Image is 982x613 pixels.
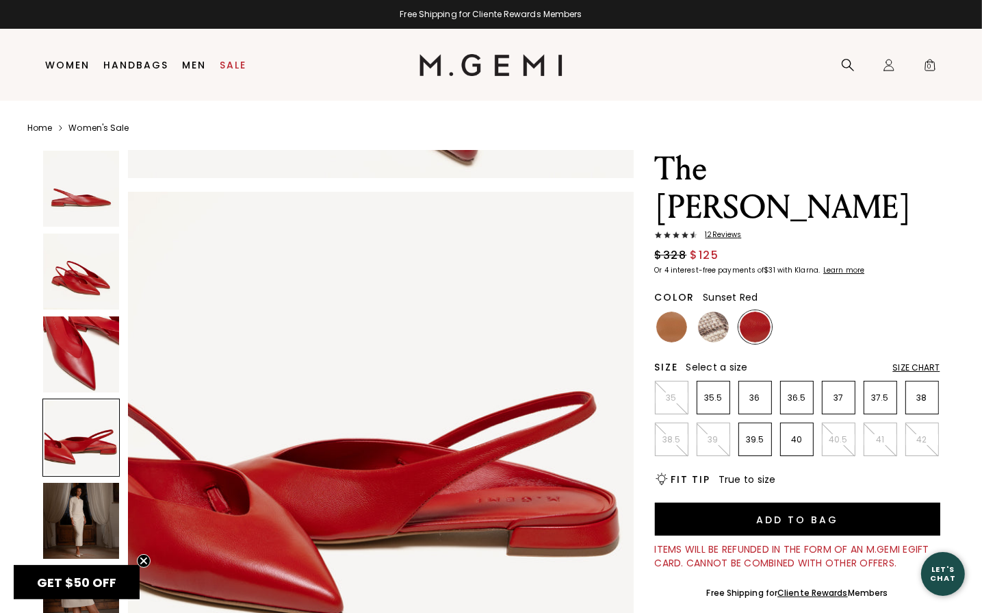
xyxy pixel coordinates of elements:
p: 35 [656,392,688,403]
p: 41 [864,434,896,445]
span: $125 [690,247,719,264]
span: $328 [655,247,687,264]
img: M.Gemi [419,54,563,76]
div: Size Chart [893,362,940,373]
a: Handbags [104,60,169,71]
h2: Color [655,292,695,303]
p: 36 [739,392,771,403]
a: Learn more [822,266,864,275]
img: The Rosanna [43,151,119,227]
a: Sale [220,60,247,71]
a: 12Reviews [655,231,940,242]
img: The Rosanna [43,234,119,310]
a: Cliente Rewards [777,587,848,599]
klarna-placement-style-cta: Learn more [823,265,864,275]
p: 40.5 [823,434,855,445]
p: 40 [781,434,813,445]
p: 39 [697,434,729,445]
img: Multi Python Print [698,312,729,342]
div: Free Shipping for Members [707,588,888,599]
div: Let's Chat [921,565,965,582]
span: 12 Review s [697,231,742,239]
a: Women's Sale [68,123,129,134]
div: GET $50 OFFClose teaser [14,565,140,599]
span: Sunset Red [703,290,758,304]
span: True to size [719,473,776,486]
span: GET $50 OFF [37,574,116,591]
p: 37 [823,392,855,403]
img: The Rosanna [43,483,119,559]
p: 38 [906,392,938,403]
button: Close teaser [137,554,151,568]
p: 42 [906,434,938,445]
p: 37.5 [864,392,896,403]
div: Items will be refunded in the form of an M.Gemi eGift Card. Cannot be combined with other offers. [655,542,940,570]
a: Home [27,123,52,134]
img: Sunset Red [740,312,771,342]
span: 0 [923,61,937,75]
klarna-placement-style-amount: $31 [764,265,775,275]
img: The Rosanna [43,316,119,392]
klarna-placement-style-body: with Klarna [777,265,822,275]
a: Men [183,60,207,71]
p: 38.5 [656,434,688,445]
h1: The [PERSON_NAME] [655,150,940,227]
p: 39.5 [739,434,771,445]
p: 36.5 [781,392,813,403]
a: Women [46,60,90,71]
h2: Fit Tip [671,474,710,485]
klarna-placement-style-body: Or 4 interest-free payments of [655,265,764,275]
h2: Size [655,362,678,373]
span: Select a size [686,360,748,374]
button: Add to Bag [655,503,940,536]
p: 35.5 [697,392,729,403]
img: Luggage [656,312,687,342]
